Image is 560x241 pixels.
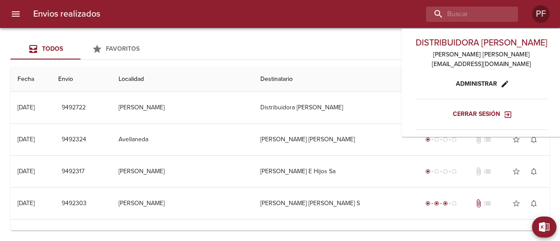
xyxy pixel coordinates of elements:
th: Envio [51,67,112,92]
td: Distribuidora [PERSON_NAME] [253,92,416,123]
span: Todos [42,45,63,52]
span: radio_button_checked [425,137,430,142]
div: [DATE] [17,136,35,143]
td: [PERSON_NAME] E Hijos Sa [253,156,416,187]
span: Favoritos [106,45,140,52]
span: star_border [512,167,521,176]
button: 9492317 [58,164,88,180]
button: Cerrar sesión [449,106,514,122]
button: 9492324 [58,132,90,148]
h6: DISTRIBUIDORA [PERSON_NAME] [416,36,547,50]
td: [PERSON_NAME] [112,188,253,219]
span: No tiene documentos adjuntos [474,135,483,144]
div: Generado [423,167,458,176]
span: No tiene documentos adjuntos [474,167,483,176]
button: Agregar a favoritos [507,163,525,180]
span: 9492317 [62,166,84,177]
button: Activar notificaciones [525,195,542,212]
span: No tiene pedido asociado [483,167,492,176]
div: Generado [423,135,458,144]
span: Tiene documentos adjuntos [474,199,483,208]
button: Activar notificaciones [525,131,542,148]
td: [PERSON_NAME] [112,92,253,123]
div: [DATE] [17,168,35,175]
span: No tiene pedido asociado [483,135,492,144]
span: radio_button_checked [425,169,430,174]
span: notifications_none [529,167,538,176]
th: Fecha [10,67,51,92]
span: 9492303 [62,198,87,209]
button: menu [5,3,26,24]
span: star_border [512,199,521,208]
span: radio_button_checked [434,201,439,206]
span: radio_button_unchecked [451,201,457,206]
span: radio_button_unchecked [451,137,457,142]
div: PF [532,5,549,23]
span: radio_button_checked [425,201,430,206]
span: radio_button_unchecked [443,137,448,142]
h6: Envios realizados [33,7,100,21]
div: Tabs Envios [10,38,150,59]
span: star_border [512,135,521,144]
button: 9492303 [58,196,90,212]
div: [DATE] [17,199,35,207]
td: Avellaneda [112,124,253,155]
button: Agregar a favoritos [507,131,525,148]
div: [DATE] [17,104,35,111]
span: 9492324 [62,134,86,145]
span: 9492722 [62,102,86,113]
span: radio_button_unchecked [443,169,448,174]
td: [PERSON_NAME] [PERSON_NAME] S [253,188,416,219]
span: 9492298 [62,230,86,241]
span: notifications_none [529,199,538,208]
span: Administrar [456,79,507,90]
button: 9492722 [58,100,89,116]
span: radio_button_unchecked [434,169,439,174]
input: buscar [426,7,503,22]
button: Exportar Excel [532,217,556,238]
button: Activar notificaciones [525,163,542,180]
th: Destinatario [253,67,416,92]
button: Administrar [452,76,511,92]
h6: [PERSON_NAME] [PERSON_NAME] [416,50,547,59]
span: radio_button_unchecked [434,137,439,142]
h6: [EMAIL_ADDRESS][DOMAIN_NAME] [416,59,547,69]
td: [PERSON_NAME] [112,156,253,187]
td: [PERSON_NAME] [PERSON_NAME] [253,124,416,155]
button: Agregar a favoritos [507,195,525,212]
span: radio_button_unchecked [451,169,457,174]
span: radio_button_checked [443,201,448,206]
th: Localidad [112,67,253,92]
span: No tiene pedido asociado [483,199,492,208]
span: Cerrar sesión [453,109,511,120]
div: En viaje [423,199,458,208]
span: notifications_none [529,135,538,144]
